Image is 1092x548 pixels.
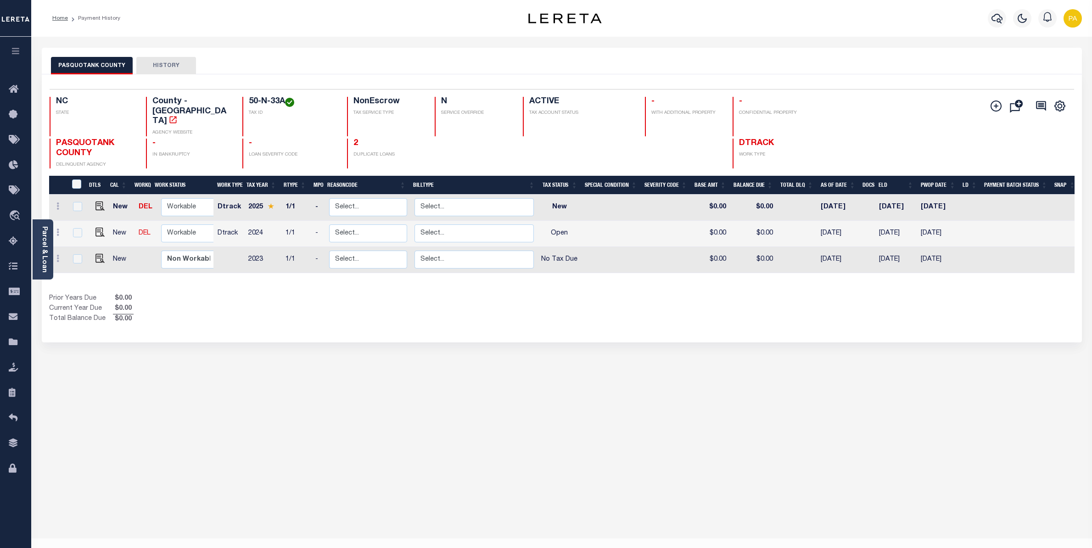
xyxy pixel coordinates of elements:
[152,151,231,158] p: IN BANKRUPTCY
[875,176,917,195] th: ELD: activate to sort column ascending
[139,204,152,210] a: DEL
[441,97,511,107] h4: N
[214,221,245,247] td: Dtrack
[353,139,358,147] a: 2
[917,176,959,195] th: PWOP Date: activate to sort column ascending
[9,210,23,222] i: travel_explore
[113,314,134,324] span: $0.00
[243,176,280,195] th: Tax Year: activate to sort column ascending
[651,110,722,117] p: WITH ADDITIONAL PROPERTY
[691,221,730,247] td: $0.00
[875,195,917,221] td: [DATE]
[52,16,68,21] a: Home
[245,221,282,247] td: 2024
[409,176,538,195] th: BillType: activate to sort column ascending
[249,139,252,147] span: -
[959,176,980,195] th: LD: activate to sort column ascending
[691,195,730,221] td: $0.00
[151,176,213,195] th: Work Status
[538,247,581,273] td: No Tax Due
[280,176,310,195] th: RType: activate to sort column ascending
[152,129,231,136] p: AGENCY WEBSITE
[49,314,113,324] td: Total Balance Due
[917,221,959,247] td: [DATE]
[641,176,691,195] th: Severity Code: activate to sort column ascending
[817,195,859,221] td: [DATE]
[730,176,777,195] th: Balance Due: activate to sort column ascending
[730,221,777,247] td: $0.00
[312,195,325,221] td: -
[739,151,818,158] p: WORK TYPE
[739,139,774,147] span: DTRACK
[56,110,135,117] p: STATE
[528,13,602,23] img: logo-dark.svg
[777,176,817,195] th: Total DLQ: activate to sort column ascending
[113,304,134,314] span: $0.00
[67,176,85,195] th: &nbsp;
[538,176,581,195] th: Tax Status: activate to sort column ascending
[538,195,581,221] td: New
[529,110,634,117] p: TAX ACCOUNT STATUS
[441,110,511,117] p: SERVICE OVERRIDE
[56,97,135,107] h4: NC
[730,247,777,273] td: $0.00
[249,151,336,158] p: LOAN SEVERITY CODE
[213,176,243,195] th: Work Type
[538,221,581,247] td: Open
[51,57,133,74] button: PASQUOTANK COUNTY
[109,195,135,221] td: New
[282,221,312,247] td: 1/1
[310,176,324,195] th: MPO
[730,195,777,221] td: $0.00
[49,176,67,195] th: &nbsp;&nbsp;&nbsp;&nbsp;&nbsp;&nbsp;&nbsp;&nbsp;&nbsp;&nbsp;
[282,247,312,273] td: 1/1
[68,14,120,22] li: Payment History
[56,139,114,157] span: PASQUOTANK COUNTY
[691,247,730,273] td: $0.00
[817,176,859,195] th: As of Date: activate to sort column ascending
[109,247,135,273] td: New
[109,221,135,247] td: New
[1051,176,1079,195] th: SNAP: activate to sort column ascending
[136,57,196,74] button: HISTORY
[113,294,134,304] span: $0.00
[139,230,151,236] a: DEL
[817,247,859,273] td: [DATE]
[152,97,231,127] h4: County - [GEOGRAPHIC_DATA]
[917,247,959,273] td: [DATE]
[353,110,424,117] p: TAX SERVICE TYPE
[529,97,634,107] h4: ACTIVE
[282,195,312,221] td: 1/1
[131,176,151,195] th: WorkQ
[980,176,1051,195] th: Payment Batch Status: activate to sort column ascending
[817,221,859,247] td: [DATE]
[353,151,424,158] p: DUPLICATE LOANS
[249,110,336,117] p: TAX ID
[41,226,47,273] a: Parcel & Loan
[49,304,113,314] td: Current Year Due
[312,221,325,247] td: -
[581,176,641,195] th: Special Condition: activate to sort column ascending
[312,247,325,273] td: -
[739,97,742,106] span: -
[152,139,156,147] span: -
[245,247,282,273] td: 2023
[859,176,875,195] th: Docs
[1064,9,1082,28] img: svg+xml;base64,PHN2ZyB4bWxucz0iaHR0cDovL3d3dy53My5vcmcvMjAwMC9zdmciIHBvaW50ZXItZXZlbnRzPSJub25lIi...
[49,294,113,304] td: Prior Years Due
[651,97,655,106] span: -
[85,176,106,195] th: DTLS
[268,203,274,209] img: Star.svg
[249,97,336,107] h4: 50-N-33A
[691,176,730,195] th: Base Amt: activate to sort column ascending
[875,247,917,273] td: [DATE]
[245,195,282,221] td: 2025
[875,221,917,247] td: [DATE]
[106,176,131,195] th: CAL: activate to sort column ascending
[56,162,135,168] p: DELINQUENT AGENCY
[214,195,245,221] td: Dtrack
[739,110,818,117] p: CONFIDENTIAL PROPERTY
[353,97,424,107] h4: NonEscrow
[324,176,409,195] th: ReasonCode: activate to sort column ascending
[917,195,959,221] td: [DATE]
